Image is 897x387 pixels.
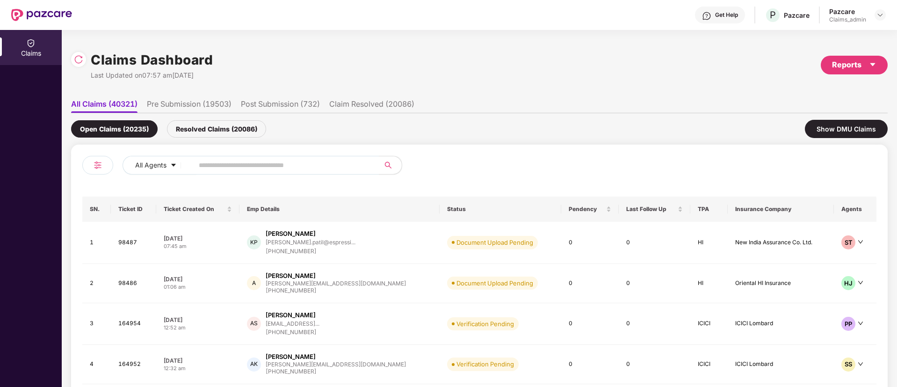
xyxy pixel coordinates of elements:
[456,319,514,329] div: Verification Pending
[266,321,319,327] div: [EMAIL_ADDRESS]...
[82,264,111,303] td: 2
[690,222,728,264] td: HI
[91,50,213,70] h1: Claims Dashboard
[841,235,855,249] div: ST
[858,321,863,326] span: down
[619,222,690,264] td: 0
[702,11,711,21] img: svg+xml;base64,PHN2ZyBpZD0iSGVscC0zMngzMiIgeG1sbnM9Imh0dHA6Ly93d3cudzMub3JnLzIwMDAvc3ZnIiB3aWR0aD...
[247,358,261,372] div: AK
[167,120,266,138] div: Resolved Claims (20086)
[858,280,863,285] span: down
[266,328,319,337] div: [PHONE_NUMBER]
[241,99,320,113] li: Post Submission (732)
[561,303,619,345] td: 0
[784,11,810,20] div: Pazcare
[92,160,103,171] img: svg+xml;base64,PHN2ZyB4bWxucz0iaHR0cDovL3d3dy53My5vcmcvMjAwMC9zdmciIHdpZHRoPSIyNCIgaGVpZ2h0PSIyNC...
[858,361,863,367] span: down
[690,197,728,222] th: TPA
[164,283,232,291] div: 01:06 am
[841,276,855,290] div: HJ
[164,242,232,250] div: 07:45 am
[834,197,876,222] th: Agents
[164,324,232,332] div: 12:52 am
[329,99,414,113] li: Claim Resolved (20086)
[111,264,156,303] td: 98486
[728,303,834,345] td: ICICI Lombard
[832,59,876,71] div: Reports
[266,361,406,367] div: [PERSON_NAME][EMAIL_ADDRESS][DOMAIN_NAME]
[266,367,406,376] div: [PHONE_NUMBER]
[247,235,261,249] div: KP
[561,222,619,264] td: 0
[82,303,111,345] td: 3
[728,197,834,222] th: Insurance Company
[728,345,834,384] td: ICICI Lombard
[71,120,158,138] div: Open Claims (20235)
[164,205,225,213] span: Ticket Created On
[82,345,111,384] td: 4
[266,247,355,256] div: [PHONE_NUMBER]
[728,264,834,303] td: Oriental HI Insurance
[379,156,402,175] button: search
[82,197,111,222] th: SN.
[164,316,232,324] div: [DATE]
[239,197,440,222] th: Emp Details
[147,99,231,113] li: Pre Submission (19503)
[770,9,776,21] span: P
[111,222,156,264] td: 98487
[164,365,232,372] div: 12:32 am
[569,205,604,213] span: Pendency
[841,317,855,331] div: PP
[456,359,514,369] div: Verification Pending
[690,303,728,345] td: ICICI
[247,317,261,331] div: AS
[26,38,36,48] img: svg+xml;base64,PHN2ZyBpZD0iQ2xhaW0iIHhtbG5zPSJodHRwOi8vd3d3LnczLm9yZy8yMDAwL3N2ZyIgd2lkdGg9IjIwIi...
[11,9,72,21] img: New Pazcare Logo
[111,345,156,384] td: 164952
[876,11,884,19] img: svg+xml;base64,PHN2ZyBpZD0iRHJvcGRvd24tMzJ4MzIiIHhtbG5zPSJodHRwOi8vd3d3LnczLm9yZy8yMDAwL3N2ZyIgd2...
[805,120,888,138] div: Show DMU Claims
[619,345,690,384] td: 0
[690,345,728,384] td: ICICI
[728,222,834,264] td: New India Assurance Co. Ltd.
[266,239,355,245] div: [PERSON_NAME].patil@espressi...
[82,222,111,264] td: 1
[690,264,728,303] td: HI
[156,197,239,222] th: Ticket Created On
[71,99,137,113] li: All Claims (40321)
[561,264,619,303] td: 0
[561,197,619,222] th: Pendency
[829,16,866,23] div: Claims_admin
[715,11,738,19] div: Get Help
[164,234,232,242] div: [DATE]
[74,55,83,64] img: svg+xml;base64,PHN2ZyBpZD0iUmVsb2FkLTMyeDMyIiB4bWxucz0iaHR0cDovL3d3dy53My5vcmcvMjAwMC9zdmciIHdpZH...
[111,303,156,345] td: 164954
[164,275,232,283] div: [DATE]
[619,264,690,303] td: 0
[829,7,866,16] div: Pazcare
[869,61,876,68] span: caret-down
[164,357,232,365] div: [DATE]
[619,303,690,345] td: 0
[440,197,561,222] th: Status
[456,238,533,247] div: Document Upload Pending
[266,280,406,286] div: [PERSON_NAME][EMAIL_ADDRESS][DOMAIN_NAME]
[619,197,690,222] th: Last Follow Up
[135,160,166,170] span: All Agents
[858,239,863,245] span: down
[841,358,855,372] div: SS
[379,161,397,169] span: search
[561,345,619,384] td: 0
[266,352,316,361] div: [PERSON_NAME]
[266,311,316,320] div: [PERSON_NAME]
[266,229,316,238] div: [PERSON_NAME]
[123,156,197,175] button: All Agentscaret-down
[91,70,213,80] div: Last Updated on 07:57 am[DATE]
[456,278,533,288] div: Document Upload Pending
[247,276,261,290] div: A
[266,286,406,295] div: [PHONE_NUMBER]
[170,162,177,169] span: caret-down
[626,205,676,213] span: Last Follow Up
[111,197,156,222] th: Ticket ID
[266,271,316,280] div: [PERSON_NAME]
